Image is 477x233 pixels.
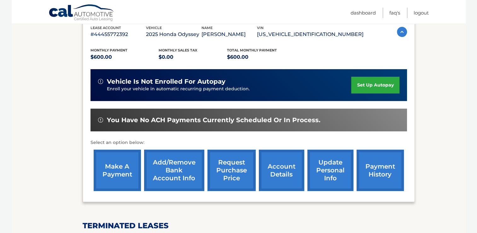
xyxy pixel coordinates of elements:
[90,30,146,39] p: #44455772392
[227,48,277,52] span: Total Monthly Payment
[351,8,376,18] a: Dashboard
[159,53,227,62] p: $0.00
[144,150,204,191] a: Add/Remove bank account info
[146,30,201,39] p: 2025 Honda Odyssey
[98,79,103,84] img: alert-white.svg
[207,150,256,191] a: request purchase price
[389,8,400,18] a: FAQ's
[357,150,404,191] a: payment history
[201,26,212,30] span: name
[107,78,225,86] span: vehicle is not enrolled for autopay
[201,30,257,39] p: [PERSON_NAME]
[259,150,304,191] a: account details
[94,150,141,191] a: make a payment
[90,139,407,146] p: Select an option below:
[98,117,103,122] img: alert-white.svg
[159,48,197,52] span: Monthly sales Tax
[227,53,295,62] p: $600.00
[83,221,415,230] h2: terminated leases
[107,116,320,124] span: You have no ACH payments currently scheduled or in process.
[90,53,159,62] p: $600.00
[397,27,407,37] img: accordion-active.svg
[307,150,353,191] a: update personal info
[351,77,399,93] a: set up autopay
[90,26,121,30] span: lease account
[90,48,127,52] span: Monthly Payment
[257,26,264,30] span: vin
[107,86,352,93] p: Enroll your vehicle in automatic recurring payment deduction.
[49,4,115,22] a: Cal Automotive
[146,26,162,30] span: vehicle
[414,8,429,18] a: Logout
[257,30,364,39] p: [US_VEHICLE_IDENTIFICATION_NUMBER]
